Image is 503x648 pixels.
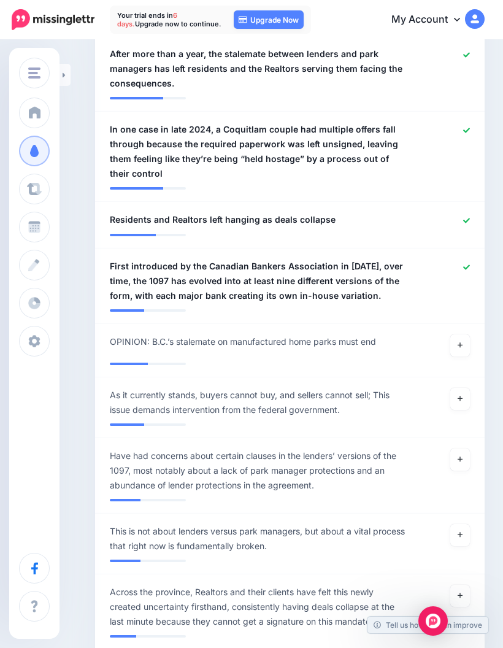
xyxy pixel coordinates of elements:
[12,9,94,30] img: Missinglettr
[110,585,407,629] span: Across the province, Realtors and their clients have felt this newly created uncertainty firsthan...
[110,122,407,181] span: In one case in late 2024, a Coquitlam couple had multiple offers fall through because the require...
[110,259,407,303] span: First introduced by the Canadian Bankers Association in [DATE], over time, the 1097 has evolved i...
[110,212,336,227] span: Residents and Realtors left hanging as deals collapse
[418,606,448,636] div: Open Intercom Messenger
[117,11,177,28] span: 6 days.
[379,5,485,35] a: My Account
[110,388,407,417] span: As it currently stands, buyers cannot buy, and sellers cannot sell; This issue demands interventi...
[110,47,407,91] span: After more than a year, the stalemate between lenders and park managers has left residents and th...
[110,524,407,553] span: This is not about lenders versus park managers, but about a vital process that right now is funda...
[110,449,407,493] span: Have had concerns about certain clauses in the lenders’ versions of the 1097, most notably about ...
[110,334,376,349] span: OPINION: B.C.’s stalemate on manufactured home parks must end
[367,617,488,633] a: Tell us how we can improve
[28,67,40,79] img: menu.png
[234,10,304,29] a: Upgrade Now
[117,11,221,28] p: Your trial ends in Upgrade now to continue.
